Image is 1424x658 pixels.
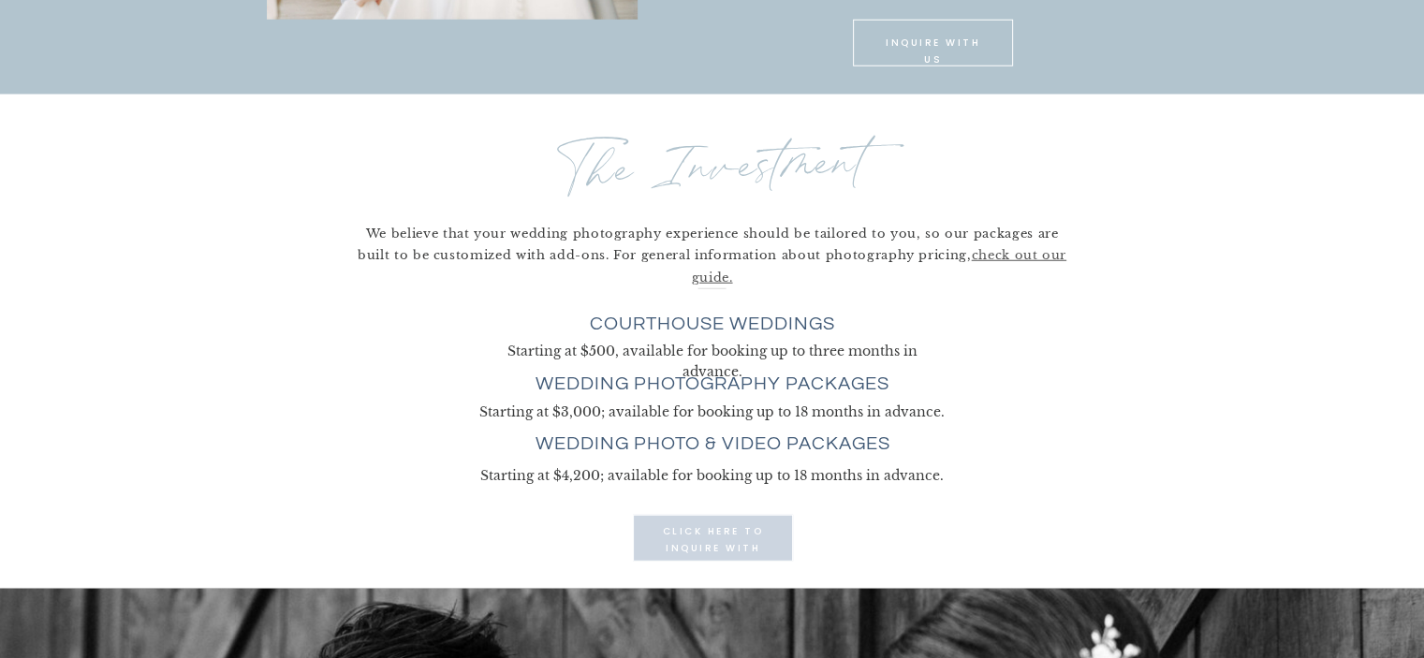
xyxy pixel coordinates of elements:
p: Starting at $3,000; available for booking up to 18 months in advance. [442,402,983,420]
p: Starting at $500, available for booking up to three months in advance. [477,341,947,361]
h3: wedding photo & video packages [518,433,908,457]
h3: wedding photography packages [518,373,908,397]
h3: courthouse weddings [512,314,914,337]
p: Starting at $4,200; available for booking up to 18 months in advance. [442,465,983,484]
p: The Investment [520,130,903,216]
a: click here to INQUIRE with us [655,523,771,553]
a: INQUIRE with us [875,35,991,51]
a: check out our guide. [692,247,1066,285]
p: We believe that your wedding photography experience should be tailored to you, so our packages ar... [351,223,1074,266]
